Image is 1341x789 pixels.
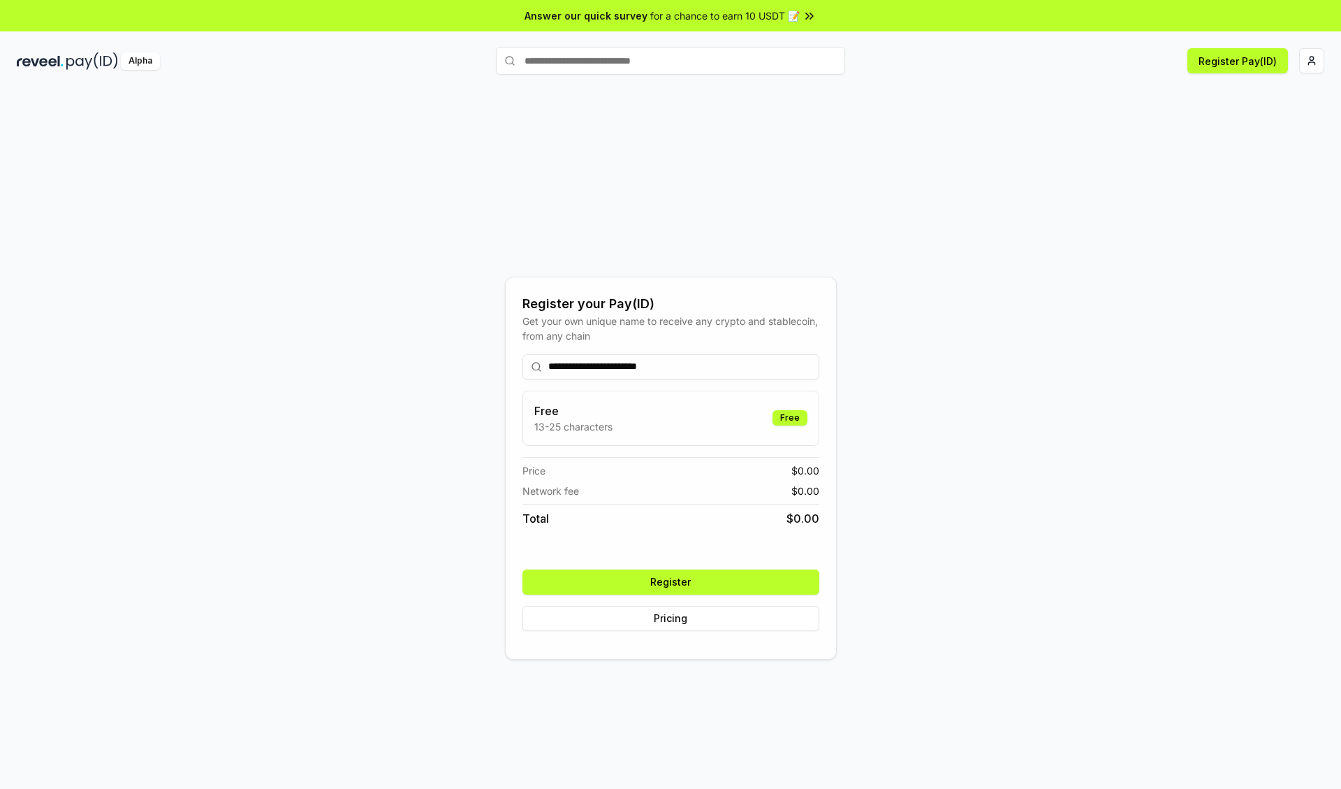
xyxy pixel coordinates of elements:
[786,510,819,527] span: $ 0.00
[525,8,647,23] span: Answer our quick survey
[522,606,819,631] button: Pricing
[522,463,545,478] span: Price
[522,510,549,527] span: Total
[791,463,819,478] span: $ 0.00
[121,52,160,70] div: Alpha
[534,403,613,419] h3: Free
[522,570,819,595] button: Register
[772,410,807,426] div: Free
[522,314,819,343] div: Get your own unique name to receive any crypto and stablecoin, from any chain
[791,484,819,498] span: $ 0.00
[534,419,613,434] p: 13-25 characters
[522,484,579,498] span: Network fee
[17,52,64,70] img: reveel_dark
[522,294,819,314] div: Register your Pay(ID)
[650,8,800,23] span: for a chance to earn 10 USDT 📝
[66,52,118,70] img: pay_id
[1187,48,1288,73] button: Register Pay(ID)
